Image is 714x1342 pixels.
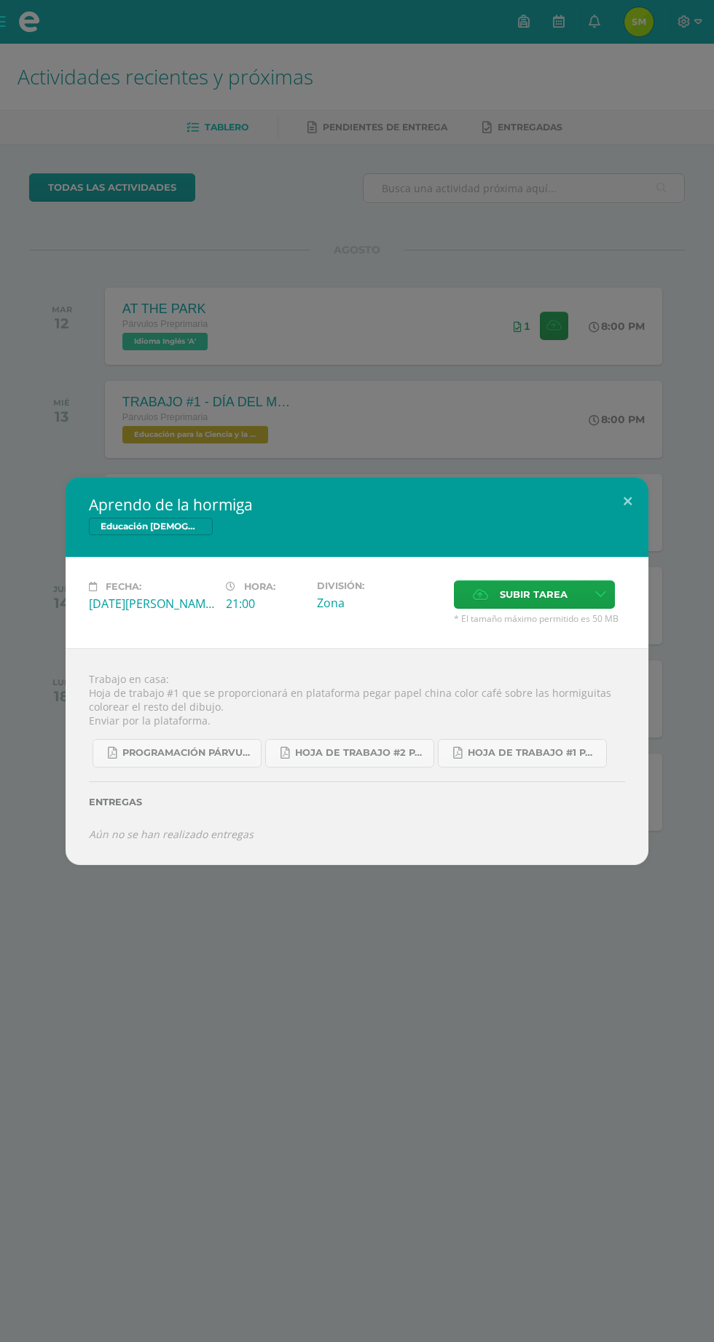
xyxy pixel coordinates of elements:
a: Programación Párvulos A-B 4ta. Unidad 2025.pdf [93,739,262,767]
span: hoja de trabajo #2 Párvulo 4ta. Unidad 2025.pdf [295,747,426,759]
h2: Aprendo de la hormiga [89,494,625,515]
span: * El tamaño máximo permitido es 50 MB [454,612,625,625]
a: hoja de trabajo #2 Párvulo 4ta. Unidad 2025.pdf [265,739,434,767]
div: 21:00 [226,596,305,612]
span: Educación [DEMOGRAPHIC_DATA] [89,518,213,535]
label: División: [317,580,442,591]
div: Trabajo en casa: Hoja de trabajo #1 que se proporcionará en plataforma pegar papel china color ca... [66,648,648,865]
button: Close (Esc) [607,477,648,526]
i: Aún no se han realizado entregas [89,827,254,841]
span: Fecha: [106,581,141,592]
span: Hora: [244,581,275,592]
span: hoja de trabajo #1 Párvulos A-B 4ta. Unidad 2025.pdf [468,747,599,759]
label: Entregas [89,797,625,808]
a: hoja de trabajo #1 Párvulos A-B 4ta. Unidad 2025.pdf [438,739,607,767]
div: Zona [317,595,442,611]
span: Programación Párvulos A-B 4ta. Unidad 2025.pdf [122,747,254,759]
span: Subir tarea [500,581,568,608]
div: [DATE][PERSON_NAME] [89,596,214,612]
